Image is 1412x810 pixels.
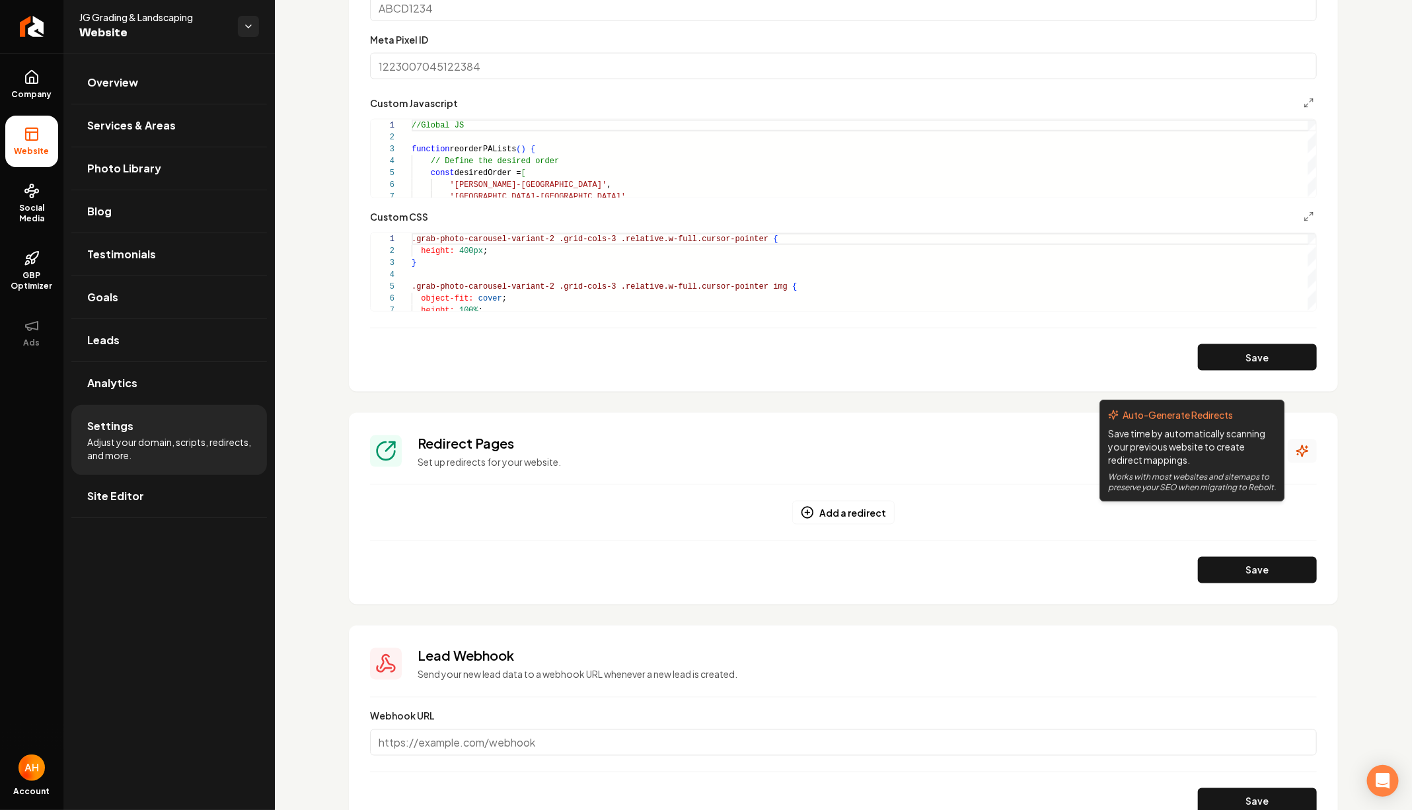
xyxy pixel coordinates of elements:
[370,98,458,108] label: Custom Javascript
[418,434,1272,453] h3: Redirect Pages
[71,475,267,517] a: Site Editor
[5,270,58,291] span: GBP Optimizer
[1108,472,1276,493] p: Works with most websites and sitemaps to preserve your SEO when migrating to Rebolt.
[371,120,394,131] div: 1
[19,338,46,348] span: Ads
[87,289,118,305] span: Goals
[459,306,478,315] span: 100%
[1198,344,1317,371] button: Save
[418,668,1317,681] p: Send your new lead data to a webhook URL whenever a new lead is created.
[19,755,45,781] img: Anthony Hurgoi
[431,157,559,166] span: // Define the desired order
[87,435,251,462] span: Adjust your domain, scripts, redirects, and more.
[71,319,267,361] a: Leads
[371,281,394,293] div: 5
[371,257,394,269] div: 3
[421,306,454,315] span: height:
[87,332,120,348] span: Leads
[621,282,768,291] span: .relative.w-full.cursor-pointer
[71,233,267,276] a: Testimonials
[371,305,394,316] div: 7
[371,293,394,305] div: 6
[459,246,483,256] span: 400px
[19,755,45,781] button: Open user button
[1367,765,1399,797] div: Open Intercom Messenger
[79,24,227,42] span: Website
[371,233,394,245] div: 1
[502,294,507,303] span: ;
[370,729,1317,756] input: https://example.com/webhook
[7,89,57,100] span: Company
[371,191,394,203] div: 7
[370,34,428,46] label: Meta Pixel ID
[370,212,428,221] label: Custom CSS
[421,294,473,303] span: object-fit:
[14,786,50,797] span: Account
[559,235,616,244] span: .grid-cols-3
[5,203,58,224] span: Social Media
[5,240,58,302] a: GBP Optimizer
[5,59,58,110] a: Company
[71,147,267,190] a: Photo Library
[773,282,788,291] span: img
[1198,557,1317,583] button: Save
[418,455,1272,468] p: Set up redirects for your website.
[483,246,488,256] span: ;
[371,245,394,257] div: 2
[1108,408,1276,422] h3: Auto-Generate Redirects
[478,294,502,303] span: cover
[431,168,455,178] span: const
[87,75,138,91] span: Overview
[87,375,137,391] span: Analytics
[621,235,768,244] span: .relative.w-full.cursor-pointer
[20,16,44,37] img: Rebolt Logo
[792,501,895,525] button: Add a redirect
[516,145,521,154] span: (
[371,131,394,143] div: 2
[370,53,1317,79] input: 1223007045122384
[87,418,133,434] span: Settings
[521,145,526,154] span: )
[71,276,267,318] a: Goals
[5,172,58,235] a: Social Media
[421,246,454,256] span: height:
[371,269,394,281] div: 4
[71,362,267,404] a: Analytics
[412,235,554,244] span: .grab-photo-carousel-variant-2
[87,118,176,133] span: Services & Areas
[418,647,1317,665] h3: Lead Webhook
[450,180,607,190] span: '[PERSON_NAME]-[GEOGRAPHIC_DATA]'
[371,143,394,155] div: 3
[450,145,517,154] span: reorderPALists
[71,61,267,104] a: Overview
[412,258,416,268] span: }
[559,282,616,291] span: .grid-cols-3
[450,192,626,202] span: '[GEOGRAPHIC_DATA]-[GEOGRAPHIC_DATA]'
[478,306,483,315] span: ;
[87,203,112,219] span: Blog
[792,282,797,291] span: {
[87,488,144,504] span: Site Editor
[370,710,435,722] label: Webhook URL
[521,168,526,178] span: [
[5,307,58,359] button: Ads
[371,167,394,179] div: 5
[371,155,394,167] div: 4
[87,246,156,262] span: Testimonials
[412,145,450,154] span: function
[87,161,161,176] span: Photo Library
[773,235,778,244] span: {
[626,192,630,202] span: ,
[412,282,554,291] span: .grab-photo-carousel-variant-2
[531,145,535,154] span: {
[9,146,55,157] span: Website
[607,180,611,190] span: ,
[371,179,394,191] div: 6
[71,104,267,147] a: Services & Areas
[455,168,521,178] span: desiredOrder =
[79,11,227,24] span: JG Grading & Landscaping
[412,121,464,130] span: //Global JS
[1108,427,1276,466] p: Save time by automatically scanning your previous website to create redirect mappings.
[71,190,267,233] a: Blog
